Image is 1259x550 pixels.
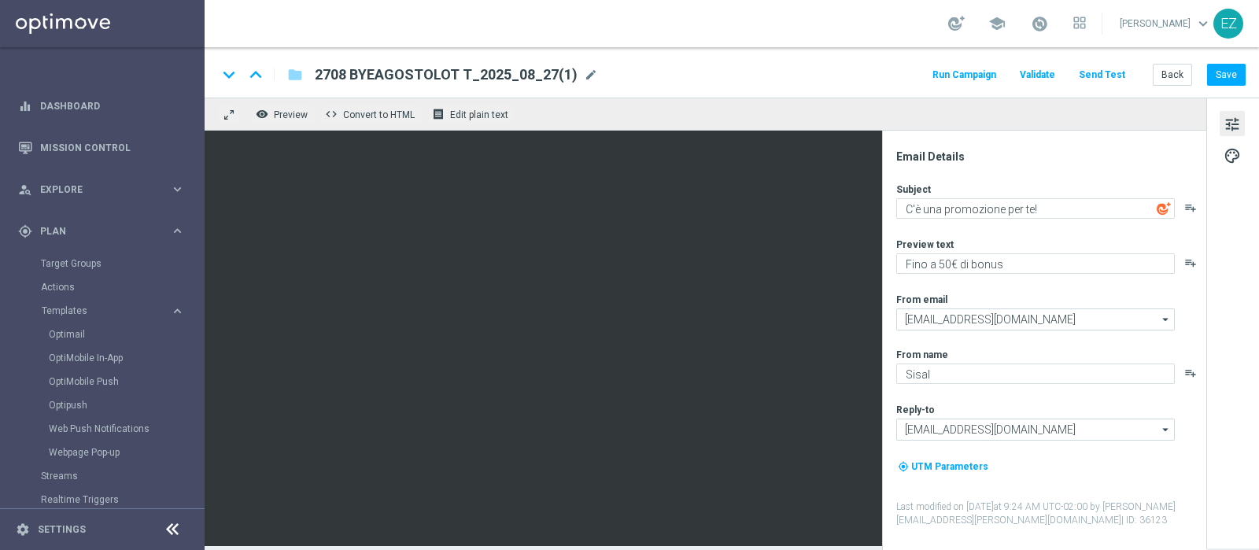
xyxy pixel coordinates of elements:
[40,185,170,194] span: Explore
[1224,114,1241,135] span: tune
[584,68,598,82] span: mode_edit
[321,104,422,124] button: code Convert to HTML
[17,142,186,154] button: Mission Control
[49,323,203,346] div: Optimail
[18,224,170,238] div: Plan
[170,304,185,319] i: keyboard_arrow_right
[49,370,203,393] div: OptiMobile Push
[41,464,203,488] div: Streams
[18,183,170,197] div: Explore
[896,238,954,251] label: Preview text
[1158,309,1174,330] i: arrow_drop_down
[896,419,1175,441] input: Select
[17,100,186,113] button: equalizer Dashboard
[40,127,185,168] a: Mission Control
[450,109,508,120] span: Edit plain text
[1213,9,1243,39] div: EZ
[41,257,164,270] a: Target Groups
[325,108,338,120] span: code
[343,109,415,120] span: Convert to HTML
[1020,69,1055,80] span: Validate
[170,223,185,238] i: keyboard_arrow_right
[49,375,164,388] a: OptiMobile Push
[1158,419,1174,440] i: arrow_drop_down
[1184,257,1197,269] button: playlist_add
[40,227,170,236] span: Plan
[41,305,186,317] button: Templates keyboard_arrow_right
[287,65,303,84] i: folder
[40,85,185,127] a: Dashboard
[41,470,164,482] a: Streams
[256,108,268,120] i: remove_red_eye
[432,108,445,120] i: receipt
[1121,515,1167,526] span: | ID: 36123
[911,461,988,472] span: UTM Parameters
[41,275,203,299] div: Actions
[38,525,86,534] a: Settings
[18,183,32,197] i: person_search
[896,404,935,416] label: Reply-to
[49,399,164,412] a: Optipush
[896,458,990,475] button: my_location UTM Parameters
[1153,64,1192,86] button: Back
[896,293,947,306] label: From email
[315,65,578,84] span: 2708 BYEAGOSTOLOT T_2025_08_27(1)
[1224,146,1241,166] span: palette
[49,328,164,341] a: Optimail
[49,423,164,435] a: Web Push Notifications
[898,461,909,472] i: my_location
[896,149,1205,164] div: Email Details
[1194,15,1212,32] span: keyboard_arrow_down
[42,306,154,316] span: Templates
[1076,65,1128,86] button: Send Test
[244,63,268,87] i: keyboard_arrow_up
[49,446,164,459] a: Webpage Pop-up
[18,127,185,168] div: Mission Control
[18,99,32,113] i: equalizer
[41,488,203,511] div: Realtime Triggers
[170,182,185,197] i: keyboard_arrow_right
[41,493,164,506] a: Realtime Triggers
[896,349,948,361] label: From name
[217,63,241,87] i: keyboard_arrow_down
[18,85,185,127] div: Dashboard
[1017,65,1058,86] button: Validate
[286,62,305,87] button: folder
[896,500,1205,527] label: Last modified on [DATE] at 9:24 AM UTC-02:00 by [PERSON_NAME][EMAIL_ADDRESS][PERSON_NAME][DOMAIN_...
[17,225,186,238] button: gps_fixed Plan keyboard_arrow_right
[49,393,203,417] div: Optipush
[274,109,308,120] span: Preview
[17,183,186,196] button: person_search Explore keyboard_arrow_right
[16,522,30,537] i: settings
[18,224,32,238] i: gps_fixed
[42,306,170,316] div: Templates
[1184,367,1197,379] button: playlist_add
[49,346,203,370] div: OptiMobile In-App
[252,104,315,124] button: remove_red_eye Preview
[41,252,203,275] div: Target Groups
[49,352,164,364] a: OptiMobile In-App
[1220,111,1245,136] button: tune
[1184,201,1197,214] button: playlist_add
[1207,64,1246,86] button: Save
[49,417,203,441] div: Web Push Notifications
[930,65,999,86] button: Run Campaign
[428,104,515,124] button: receipt Edit plain text
[1118,12,1213,35] a: [PERSON_NAME]keyboard_arrow_down
[1157,201,1171,216] img: optiGenie.svg
[1220,142,1245,168] button: palette
[49,441,203,464] div: Webpage Pop-up
[988,15,1006,32] span: school
[41,299,203,464] div: Templates
[896,308,1175,330] input: Select
[41,281,164,293] a: Actions
[896,183,931,196] label: Subject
